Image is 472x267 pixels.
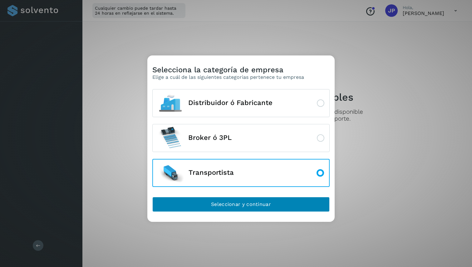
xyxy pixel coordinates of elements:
span: Distribuidor ó Fabricante [188,99,273,107]
span: Seleccionar y continuar [211,201,271,208]
h3: Selecciona la categoría de empresa [152,65,304,74]
button: Seleccionar y continuar [152,197,330,212]
span: Broker ó 3PL [188,134,232,141]
button: Transportista [152,159,330,187]
p: Elige a cuál de las siguientes categorias pertenece tu empresa [152,74,304,80]
button: Broker ó 3PL [152,124,330,152]
span: Transportista [189,169,234,176]
button: Distribuidor ó Fabricante [152,89,330,117]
